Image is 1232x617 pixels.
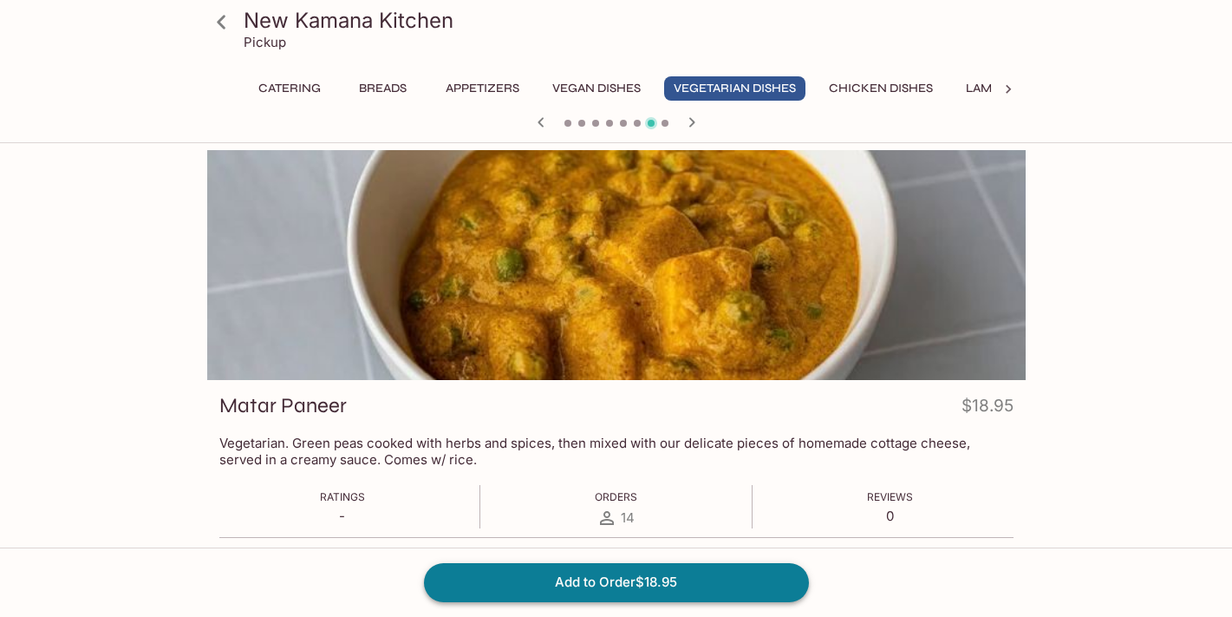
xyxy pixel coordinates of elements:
[219,435,1014,468] p: Vegetarian. Green peas cooked with herbs and spices, then mixed with our delicate pieces of homem...
[436,76,529,101] button: Appetizers
[621,509,635,526] span: 14
[320,508,365,524] p: -
[595,490,637,503] span: Orders
[819,76,942,101] button: Chicken Dishes
[244,34,286,50] p: Pickup
[424,563,809,601] button: Add to Order$18.95
[867,490,913,503] span: Reviews
[344,76,422,101] button: Breads
[219,392,347,419] h3: Matar Paneer
[867,508,913,524] p: 0
[244,7,1019,34] h3: New Kamana Kitchen
[207,150,1026,380] div: Matar Paneer
[320,490,365,503] span: Ratings
[956,76,1055,101] button: Lamb Dishes
[543,76,650,101] button: Vegan Dishes
[664,76,805,101] button: Vegetarian Dishes
[961,392,1014,426] h4: $18.95
[249,76,330,101] button: Catering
